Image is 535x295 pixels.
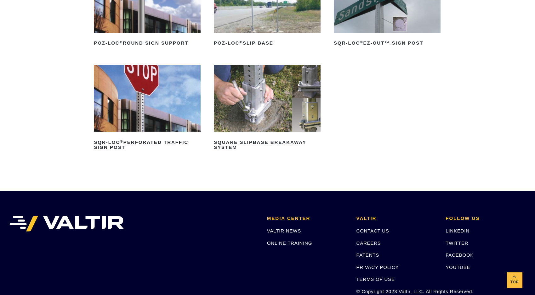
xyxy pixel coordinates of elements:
a: CAREERS [356,240,381,246]
sup: ® [120,139,123,143]
a: SQR-LOC®Perforated Traffic Sign Post [94,65,201,152]
h2: SQR-LOC Perforated Traffic Sign Post [94,137,201,152]
h2: Square Slipbase Breakaway System [214,137,321,152]
sup: ® [240,40,243,44]
h2: FOLLOW US [446,216,526,221]
img: VALTIR [9,216,124,232]
h2: MEDIA CENTER [267,216,347,221]
a: CONTACT US [356,228,389,233]
a: PRIVACY POLICY [356,265,399,270]
a: YOUTUBE [446,265,470,270]
a: VALTIR NEWS [267,228,301,233]
h2: POZ-LOC Round Sign Support [94,38,201,48]
a: Top [507,272,522,288]
span: Top [507,279,522,286]
h2: SQR-LOC EZ-Out™ Sign Post [334,38,441,48]
a: FACEBOOK [446,252,474,258]
sup: ® [360,40,363,44]
h2: POZ-LOC Slip Base [214,38,321,48]
h2: VALTIR [356,216,436,221]
a: TWITTER [446,240,468,246]
a: LINKEDIN [446,228,470,233]
a: Square Slipbase Breakaway System [214,65,321,152]
a: ONLINE TRAINING [267,240,312,246]
p: © Copyright 2023 Valtir, LLC. All Rights Reserved. [356,288,436,295]
sup: ® [120,40,123,44]
a: TERMS OF USE [356,276,395,282]
a: PATENTS [356,252,379,258]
